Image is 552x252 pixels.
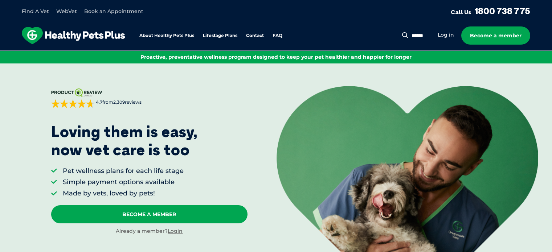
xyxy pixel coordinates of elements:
[140,54,412,60] span: Proactive, preventative wellness program designed to keep your pet healthier and happier for longer
[63,178,184,187] li: Simple payment options available
[203,33,237,38] a: Lifestage Plans
[461,26,530,45] a: Become a member
[51,88,248,108] a: 4.7from2,309reviews
[451,5,530,16] a: Call Us1800 738 775
[273,33,282,38] a: FAQ
[113,99,142,105] span: 2,309 reviews
[246,33,264,38] a: Contact
[63,189,184,198] li: Made by vets, loved by pets!
[451,8,471,16] span: Call Us
[51,123,198,159] p: Loving them is easy, now vet care is too
[95,99,142,106] span: from
[22,27,125,44] img: hpp-logo
[51,99,95,108] div: 4.7 out of 5 stars
[96,99,102,105] strong: 4.7
[51,228,248,235] div: Already a member?
[139,33,194,38] a: About Healthy Pets Plus
[438,32,454,38] a: Log in
[51,205,248,223] a: Become A Member
[22,8,49,15] a: Find A Vet
[63,166,184,175] li: Pet wellness plans for each life stage
[84,8,143,15] a: Book an Appointment
[56,8,77,15] a: WebVet
[401,32,410,39] button: Search
[168,228,183,234] a: Login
